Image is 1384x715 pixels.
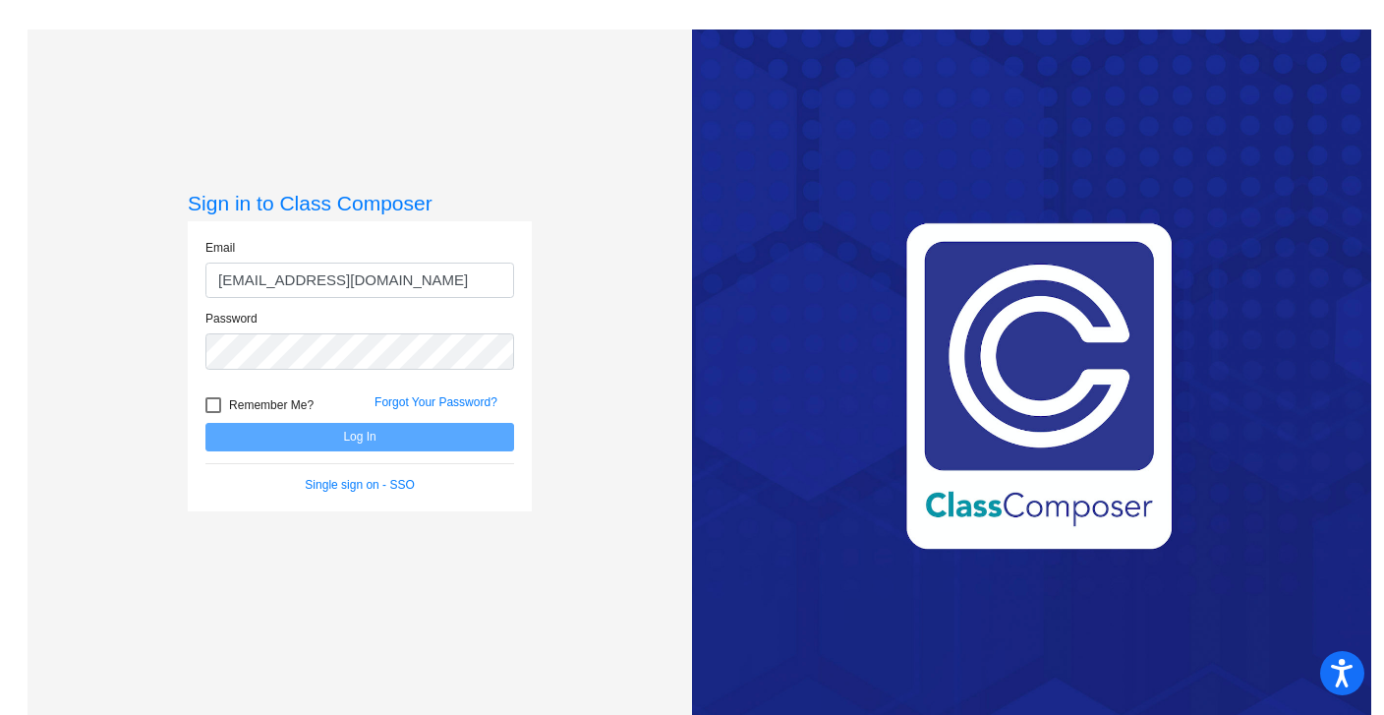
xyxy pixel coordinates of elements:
[305,478,414,492] a: Single sign on - SSO
[205,310,258,328] label: Password
[205,423,514,451] button: Log In
[188,191,532,215] h3: Sign in to Class Composer
[229,393,314,417] span: Remember Me?
[205,239,235,257] label: Email
[375,395,497,409] a: Forgot Your Password?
